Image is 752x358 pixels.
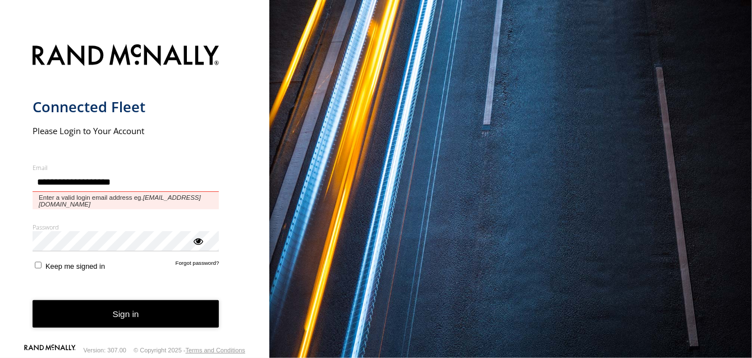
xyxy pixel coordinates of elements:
[33,192,219,209] span: Enter a valid login email address eg.
[24,345,76,356] a: Visit our Website
[33,163,219,172] label: Email
[33,125,219,136] h2: Please Login to Your Account
[35,261,42,269] input: Keep me signed in
[39,194,201,208] em: [EMAIL_ADDRESS][DOMAIN_NAME]
[192,235,203,246] div: ViewPassword
[84,347,126,354] div: Version: 307.00
[33,42,219,71] img: Rand McNally
[33,98,219,116] h1: Connected Fleet
[45,262,105,270] span: Keep me signed in
[33,38,237,346] form: main
[134,347,245,354] div: © Copyright 2025 -
[33,223,219,231] label: Password
[176,260,219,270] a: Forgot password?
[186,347,245,354] a: Terms and Conditions
[33,300,219,328] button: Sign in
